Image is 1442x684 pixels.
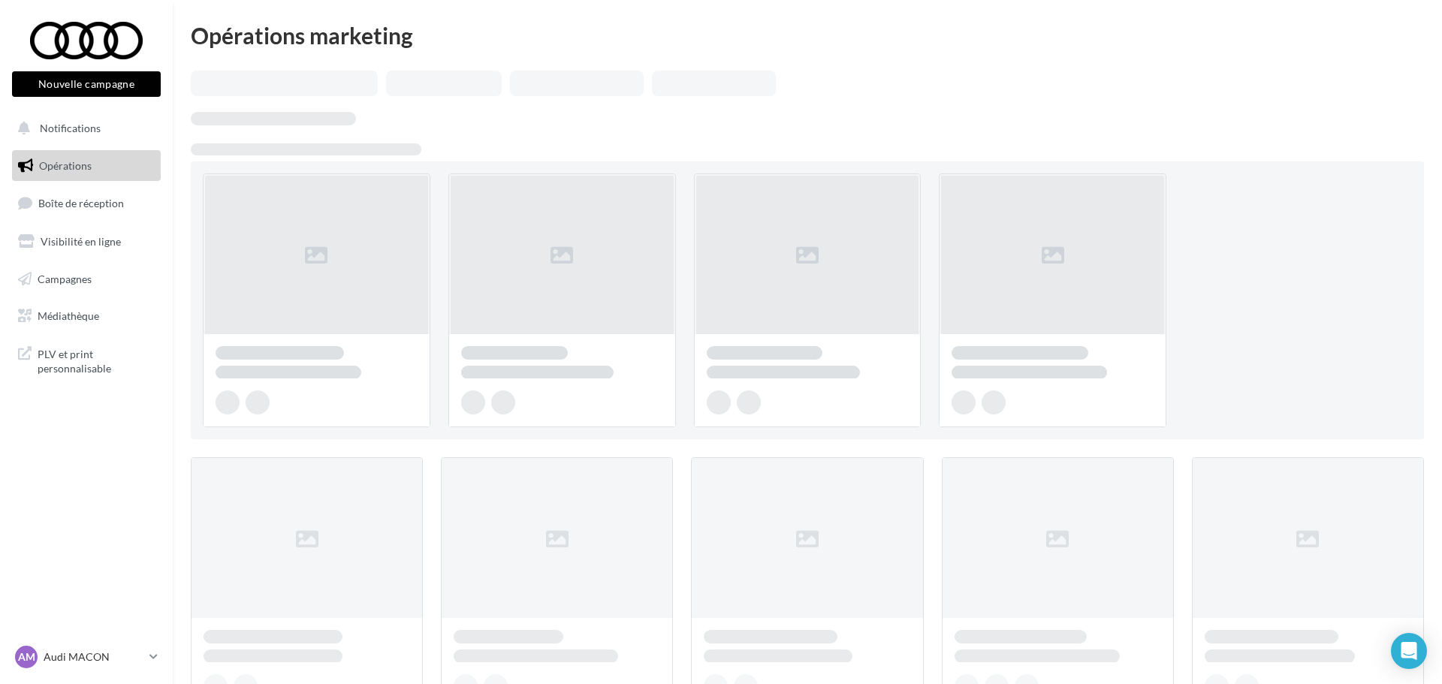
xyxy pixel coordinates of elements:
span: Boîte de réception [38,197,124,209]
div: Opérations marketing [191,24,1424,47]
a: Visibilité en ligne [9,226,164,258]
span: Visibilité en ligne [41,235,121,248]
span: Notifications [40,122,101,134]
a: Médiathèque [9,300,164,332]
span: AM [18,649,35,664]
span: Médiathèque [38,309,99,322]
a: Campagnes [9,264,164,295]
span: Opérations [39,159,92,172]
p: Audi MACON [44,649,143,664]
span: PLV et print personnalisable [38,344,155,376]
button: Nouvelle campagne [12,71,161,97]
a: AM Audi MACON [12,643,161,671]
a: Opérations [9,150,164,182]
div: Open Intercom Messenger [1391,633,1427,669]
a: Boîte de réception [9,187,164,219]
button: Notifications [9,113,158,144]
a: PLV et print personnalisable [9,338,164,382]
span: Campagnes [38,272,92,285]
